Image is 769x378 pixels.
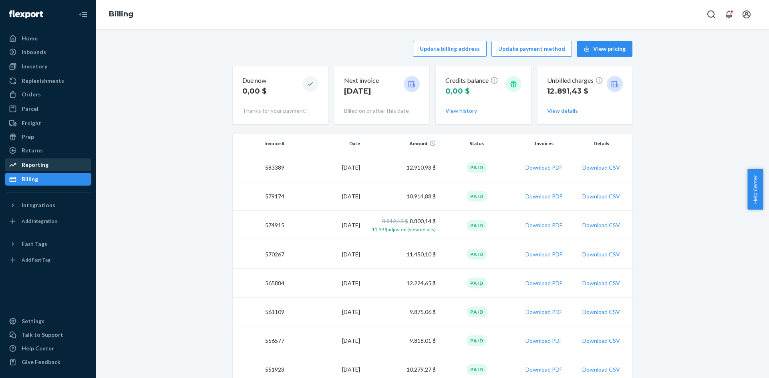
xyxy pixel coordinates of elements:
[525,308,562,316] button: Download PDF
[582,221,620,229] button: Download CSV
[288,240,363,269] td: [DATE]
[344,76,379,85] p: Next invoice
[747,169,763,210] button: Help Center
[288,326,363,355] td: [DATE]
[103,3,140,26] ol: breadcrumbs
[515,134,574,153] th: Invoices
[445,107,477,115] button: View history
[5,215,91,228] a: Add Integration
[525,337,562,345] button: Download PDF
[22,119,41,127] div: Freight
[75,6,91,22] button: Close Navigation
[22,358,60,366] div: Give Feedback
[445,87,470,96] span: 0,00 $
[22,105,38,113] div: Parcel
[5,238,91,250] button: Fast Tags
[242,86,267,96] p: 0,00 $
[22,34,38,42] div: Home
[5,32,91,45] a: Home
[242,76,267,85] p: Due now
[574,134,632,153] th: Details
[525,366,562,374] button: Download PDF
[5,102,91,115] a: Parcel
[363,153,439,182] td: 12.910,93 $
[22,77,64,85] div: Replenishments
[288,134,363,153] th: Date
[547,76,603,85] p: Unbilled charges
[288,153,363,182] td: [DATE]
[22,240,47,248] div: Fast Tags
[22,161,48,169] div: Reporting
[5,342,91,355] a: Help Center
[5,158,91,171] a: Reporting
[525,164,562,172] button: Download PDF
[288,269,363,298] td: [DATE]
[109,10,133,18] a: Billing
[525,250,562,258] button: Download PDF
[363,240,439,269] td: 11.450,10 $
[467,278,487,288] div: Paid
[5,254,91,266] a: Add Fast Tag
[363,134,439,153] th: Amount
[233,134,288,153] th: Invoice #
[577,41,632,57] button: View pricing
[467,249,487,260] div: Paid
[233,326,288,355] td: 556577
[5,173,91,186] a: Billing
[467,335,487,346] div: Paid
[5,130,91,143] a: Prep
[22,62,47,70] div: Inventory
[233,182,288,211] td: 579174
[288,182,363,211] td: [DATE]
[9,10,43,18] img: Flexport logo
[467,162,487,173] div: Paid
[525,192,562,200] button: Download PDF
[5,144,91,157] a: Returns
[22,133,34,141] div: Prep
[5,117,91,130] a: Freight
[547,107,578,115] button: View details
[233,269,288,298] td: 565884
[703,6,719,22] button: Open Search Box
[582,192,620,200] button: Download CSV
[233,240,288,269] td: 570267
[22,344,54,352] div: Help Center
[22,256,50,263] div: Add Fast Tag
[22,48,46,56] div: Inbounds
[491,41,572,57] button: Update payment method
[445,76,498,85] p: Credits balance
[413,41,487,57] button: Update billing address
[5,328,91,341] a: Talk to Support
[22,317,44,325] div: Settings
[739,6,755,22] button: Open account menu
[467,220,487,231] div: Paid
[582,250,620,258] button: Download CSV
[525,221,562,229] button: Download PDF
[439,134,515,153] th: Status
[22,90,41,98] div: Orders
[344,86,379,96] p: [DATE]
[22,175,38,183] div: Billing
[363,211,439,240] td: 8.800,14 $
[467,191,487,202] div: Paid
[582,366,620,374] button: Download CSV
[382,218,408,224] span: 8.812,13 $
[372,225,436,233] button: 11,99 $adjusted (view details)
[547,86,603,96] p: 12.891,43 $
[22,218,57,224] div: Add Integration
[363,326,439,355] td: 9.818,01 $
[5,199,91,212] button: Integrations
[233,211,288,240] td: 574915
[582,279,620,287] button: Download CSV
[363,269,439,298] td: 12.224,65 $
[22,146,43,154] div: Returns
[233,153,288,182] td: 583389
[467,306,487,317] div: Paid
[363,298,439,326] td: 9.875,06 $
[22,331,63,339] div: Talk to Support
[721,6,737,22] button: Open notifications
[5,356,91,368] button: Give Feedback
[5,60,91,73] a: Inventory
[467,364,487,375] div: Paid
[525,279,562,287] button: Download PDF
